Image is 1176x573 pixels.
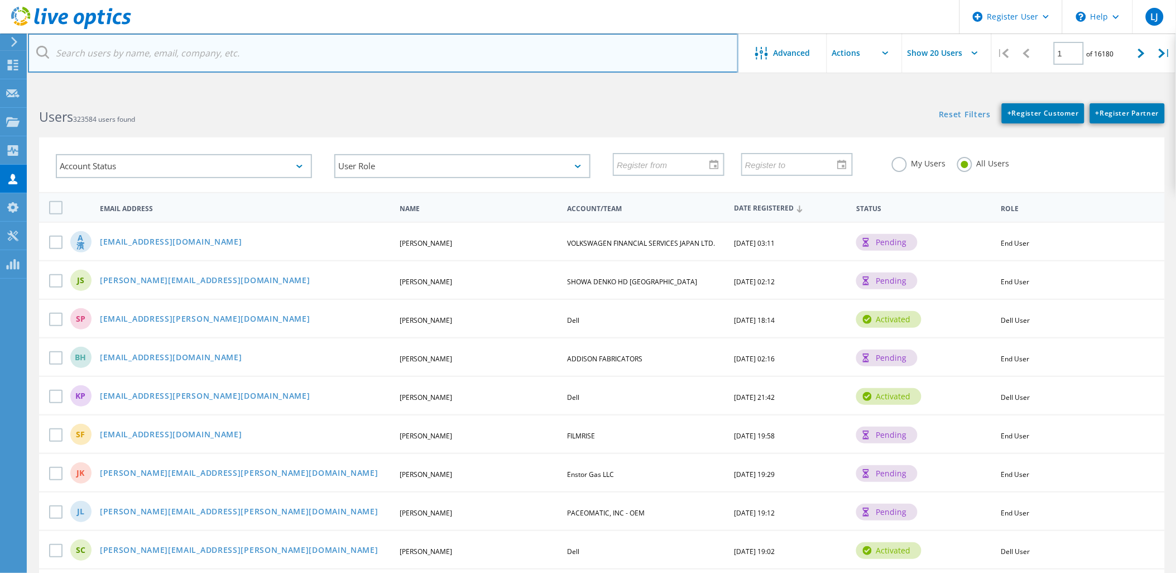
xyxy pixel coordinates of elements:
div: User Role [334,154,591,178]
span: [PERSON_NAME] [400,238,452,248]
span: BH [75,354,87,361]
span: End User [1001,277,1030,286]
span: End User [1001,354,1030,364]
span: VOLKSWAGEN FINANCIAL SERVICES JAPAN LTD. [567,238,715,248]
span: Register Partner [1096,108,1159,118]
span: Enstor Gas LLC [567,470,614,479]
span: PACEOMATIC, INC - OEM [567,508,645,518]
span: Status [856,206,991,212]
span: ADDISON FABRICATORS [567,354,642,364]
span: [DATE] 02:12 [735,277,775,286]
span: [PERSON_NAME] [400,508,452,518]
a: Reset Filters [939,111,991,120]
span: Dell [567,547,579,556]
span: SP [76,315,85,323]
span: SF [76,431,85,438]
div: pending [856,273,918,289]
span: [PERSON_NAME] [400,316,452,325]
span: Advanced [774,49,810,57]
span: Register Customer [1007,108,1079,118]
span: Dell User [1001,393,1030,402]
span: A濱 [75,234,86,250]
a: [EMAIL_ADDRESS][DOMAIN_NAME] [100,354,242,363]
span: LJ [1150,12,1158,21]
span: SHOWA DENKO HD [GEOGRAPHIC_DATA] [567,277,697,286]
span: Name [400,206,558,212]
span: [DATE] 18:14 [735,316,775,325]
span: [DATE] 02:16 [735,354,775,364]
span: [DATE] 21:42 [735,393,775,402]
div: pending [856,350,918,366]
b: + [1096,108,1100,118]
span: Role [1001,206,1148,212]
span: [DATE] 19:02 [735,547,775,556]
a: [PERSON_NAME][EMAIL_ADDRESS][DOMAIN_NAME] [100,276,310,286]
span: [DATE] 19:58 [735,431,775,441]
span: Date Registered [735,205,847,212]
span: KP [76,392,86,400]
span: JL [77,508,84,515]
span: Dell [567,316,579,325]
a: [PERSON_NAME][EMAIL_ADDRESS][PERSON_NAME][DOMAIN_NAME] [100,469,378,479]
div: pending [856,427,918,443]
span: End User [1001,508,1030,518]
b: + [1007,108,1012,118]
span: [DATE] 03:11 [735,238,775,248]
a: +Register Customer [1002,103,1084,123]
span: Dell [567,393,579,402]
svg: \n [1076,12,1086,22]
div: pending [856,234,918,251]
input: Search users by name, email, company, etc. [28,34,738,73]
span: End User [1001,238,1030,248]
span: JK [77,469,85,477]
span: [PERSON_NAME] [400,277,452,286]
b: Users [39,108,73,126]
span: [PERSON_NAME] [400,393,452,402]
span: [PERSON_NAME] [400,547,452,556]
span: FILMRISE [567,431,595,441]
span: Account/Team [567,206,725,212]
span: [PERSON_NAME] [400,354,452,364]
span: Email Address [100,206,390,212]
a: [EMAIL_ADDRESS][DOMAIN_NAME] [100,238,242,247]
a: [PERSON_NAME][EMAIL_ADDRESS][PERSON_NAME][DOMAIN_NAME] [100,508,378,517]
label: My Users [892,157,946,168]
a: [EMAIL_ADDRESS][PERSON_NAME][DOMAIN_NAME] [100,315,310,324]
span: [DATE] 19:12 [735,508,775,518]
span: Dell User [1001,316,1030,325]
span: End User [1001,470,1030,479]
a: [EMAIL_ADDRESS][PERSON_NAME][DOMAIN_NAME] [100,392,310,402]
span: Dell User [1001,547,1030,556]
a: +Register Partner [1090,103,1165,123]
a: [PERSON_NAME][EMAIL_ADDRESS][PERSON_NAME][DOMAIN_NAME] [100,546,378,556]
span: [DATE] 19:29 [735,470,775,479]
div: activated [856,542,921,559]
span: SC [76,546,85,554]
input: Register to [742,154,844,175]
span: [PERSON_NAME] [400,431,452,441]
input: Register from [614,154,716,175]
a: Live Optics Dashboard [11,23,131,31]
div: activated [856,388,921,405]
label: All Users [957,157,1010,168]
span: 323584 users found [73,114,135,124]
div: | [992,34,1015,73]
div: | [1153,34,1176,73]
div: activated [856,311,921,328]
span: of 16180 [1087,49,1114,59]
div: Account Status [56,154,312,178]
div: pending [856,465,918,482]
div: pending [856,504,918,521]
span: [PERSON_NAME] [400,470,452,479]
span: JS [77,276,84,284]
a: [EMAIL_ADDRESS][DOMAIN_NAME] [100,431,242,440]
span: End User [1001,431,1030,441]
